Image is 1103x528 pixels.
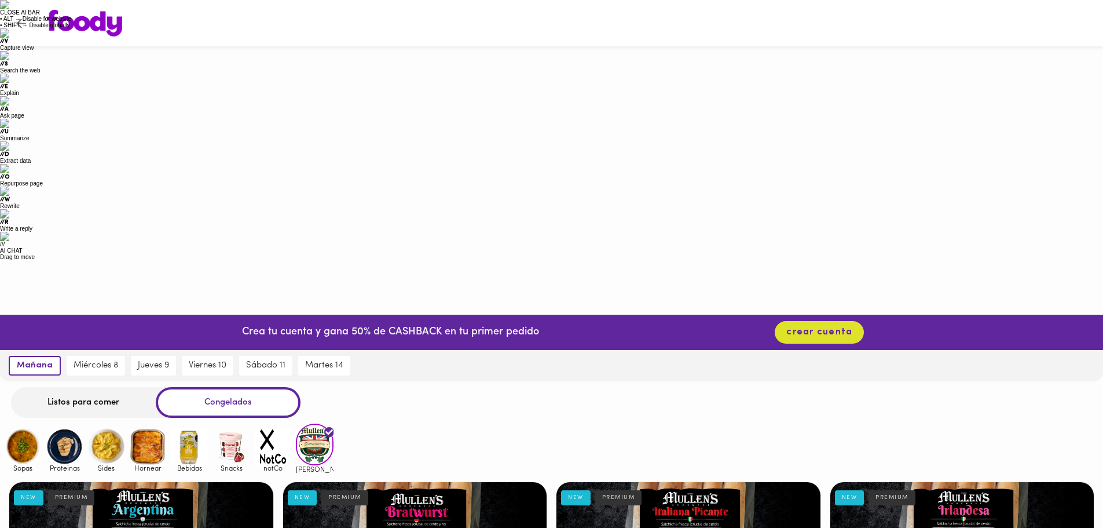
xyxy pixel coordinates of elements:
[242,325,539,340] p: Crea tu cuenta y gana 50% de CASHBACK en tu primer pedido
[296,465,334,473] span: [PERSON_NAME]
[46,464,83,472] span: Proteinas
[254,464,292,472] span: notCo
[254,428,292,465] img: notCo
[561,490,591,505] div: NEW
[17,361,53,371] span: mañana
[4,464,42,472] span: Sopas
[296,424,334,465] img: mullens
[129,464,167,472] span: Hornear
[869,490,915,505] div: PREMIUM
[298,356,350,376] button: martes 14
[189,361,226,371] span: viernes 10
[11,387,156,418] div: Listos para comer
[129,428,167,465] img: Hornear
[288,490,317,505] div: NEW
[212,464,250,472] span: Snacks
[239,356,292,376] button: sábado 11
[48,490,95,505] div: PREMIUM
[182,356,233,376] button: viernes 10
[171,464,208,472] span: Bebidas
[786,327,852,338] span: crear cuenta
[246,361,285,371] span: sábado 11
[9,356,61,376] button: mañana
[67,356,125,376] button: miércoles 8
[138,361,169,371] span: jueves 9
[171,428,208,465] img: Bebidas
[321,490,368,505] div: PREMIUM
[305,361,343,371] span: martes 14
[212,428,250,465] img: Snacks
[87,428,125,465] img: Sides
[1036,461,1091,516] iframe: Messagebird Livechat Widget
[835,490,864,505] div: NEW
[14,490,43,505] div: NEW
[46,428,83,465] img: Proteinas
[74,361,118,371] span: miércoles 8
[775,321,864,344] button: crear cuenta
[595,490,642,505] div: PREMIUM
[131,356,176,376] button: jueves 9
[156,387,301,418] div: Congelados
[87,464,125,472] span: Sides
[4,428,42,465] img: Sopas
